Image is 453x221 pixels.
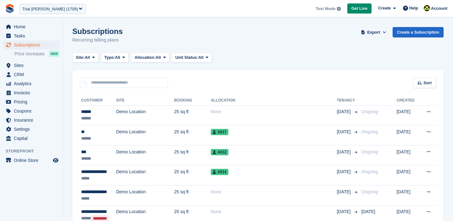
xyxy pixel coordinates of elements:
span: A014 [211,169,228,175]
span: Invoices [14,88,52,97]
span: [DATE] [337,208,352,215]
a: Price increases NEW [14,50,59,57]
a: menu [3,88,59,97]
span: Test Mode [316,6,335,12]
a: menu [3,31,59,40]
span: Type: [104,54,115,61]
span: Ongoing [361,109,378,114]
th: Allocation [211,96,337,106]
span: All [198,54,204,61]
td: 25 sq ft [174,165,211,185]
img: Catherine Coffey [424,5,430,11]
td: Demo Location [116,105,174,125]
td: Demo Location [116,125,174,146]
span: [DATE] [337,149,352,155]
span: CRM [14,70,52,79]
a: menu [3,125,59,134]
td: 25 sq ft [174,125,211,146]
span: Create [378,5,391,11]
div: Trial [PERSON_NAME] (1709) [22,6,78,12]
div: None [211,189,337,195]
td: 25 sq ft [174,185,211,206]
span: All [115,54,120,61]
a: menu [3,41,59,49]
span: Ongoing [361,149,378,154]
a: Get Live [347,3,372,14]
span: Account [431,5,447,12]
span: Tasks [14,31,52,40]
th: Site [116,96,174,106]
td: [DATE] [397,165,419,185]
span: [DATE] [337,189,352,195]
td: 25 sq ft [174,105,211,125]
button: Allocation: All [131,52,170,63]
span: All [85,54,90,61]
span: Home [14,22,52,31]
td: Demo Location [116,165,174,185]
img: icon-info-grey-7440780725fd019a000dd9b08b2336e03edf1995a4989e88bcd33f0948082b44.svg [337,7,341,11]
td: [DATE] [397,125,419,146]
span: Capital [14,134,52,143]
span: Ongoing [361,129,378,134]
div: None [211,208,337,215]
span: Allocation: [135,54,156,61]
span: Subscriptions [14,41,52,49]
button: Site: All [72,52,98,63]
span: [DATE] [337,169,352,175]
h1: Subscriptions [72,27,123,36]
td: Demo Location [116,185,174,206]
a: Preview store [52,157,59,164]
td: Demo Location [116,145,174,165]
span: [DATE] [337,108,352,115]
span: Pricing [14,97,52,106]
span: Online Store [14,156,52,165]
a: menu [3,134,59,143]
span: Ongoing [361,169,378,174]
button: Export [360,27,388,37]
th: Created [397,96,419,106]
span: Sort [423,80,432,86]
img: stora-icon-8386f47178a22dfd0bd8f6a31ec36ba5ce8667c1dd55bd0f319d3a0aa187defe.svg [5,4,14,13]
th: Customer [80,96,116,106]
span: Storefront [6,148,63,154]
a: menu [3,70,59,79]
span: Ongoing [361,189,378,194]
td: 25 sq ft [174,145,211,165]
div: NEW [49,51,59,57]
span: Settings [14,125,52,134]
a: menu [3,61,59,70]
a: menu [3,116,59,124]
span: All [156,54,161,61]
span: Insurance [14,116,52,124]
a: menu [3,97,59,106]
th: Tenancy [337,96,359,106]
span: Help [409,5,418,11]
span: [DATE] [337,129,352,135]
a: menu [3,79,59,88]
td: [DATE] [397,185,419,206]
span: Sites [14,61,52,70]
a: menu [3,22,59,31]
button: Type: All [101,52,129,63]
span: [DATE] [361,209,375,214]
span: Unit Status: [175,54,198,61]
a: menu [3,156,59,165]
th: Booking [174,96,211,106]
div: None [211,108,337,115]
span: Get Live [351,5,367,12]
p: Recurring billing plans [72,36,123,44]
span: Coupons [14,107,52,115]
span: Export [367,29,380,36]
td: [DATE] [397,105,419,125]
span: A017 [211,129,228,135]
td: [DATE] [397,145,419,165]
span: Site: [76,54,85,61]
span: Price increases [14,51,45,57]
span: A012 [211,149,228,155]
a: menu [3,107,59,115]
span: Analytics [14,79,52,88]
a: Create a Subscription [393,27,444,37]
button: Unit Status: All [172,52,212,63]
